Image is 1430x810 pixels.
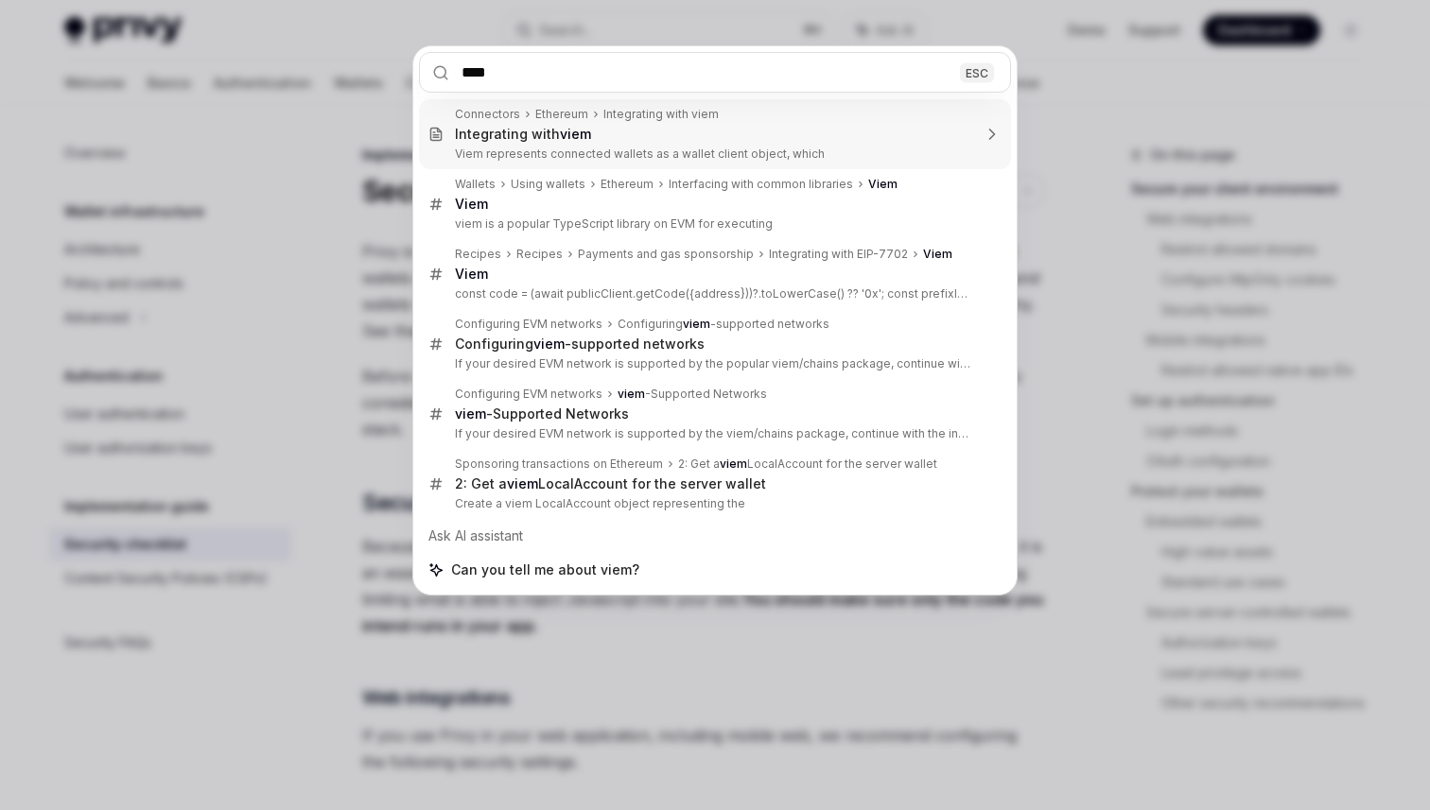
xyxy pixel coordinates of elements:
[455,196,488,212] b: Viem
[455,405,629,422] div: -Supported Networks
[455,266,488,282] b: Viem
[603,107,719,122] div: Integrating with viem
[455,177,496,192] div: Wallets
[769,247,908,262] div: Integrating with EIP-7702
[683,317,710,331] b: viem
[923,247,952,261] b: Viem
[560,126,591,142] b: viem
[618,317,829,332] div: Configuring -supported networks
[601,177,654,192] div: Ethereum
[578,247,754,262] div: Payments and gas sponsorship
[516,247,563,262] div: Recipes
[419,519,1011,553] div: Ask AI assistant
[455,317,602,332] div: Configuring EVM networks
[868,177,898,191] b: Viem
[455,387,602,402] div: Configuring EVM networks
[451,560,639,579] span: Can you tell me about viem?
[618,387,767,402] div: -Supported Networks
[455,286,971,302] p: const code = (await publicClient.getCode({address}))?.toLowerCase() ?? '0x'; const prefixIndex = co
[455,126,591,143] div: Integrating with
[455,457,663,472] div: Sponsoring transactions on Ethereum
[455,475,766,492] div: 2: Get a LocalAccount for the server wallet
[960,62,994,82] div: ESC
[455,356,971,371] p: If your desired EVM network is supported by the popular viem/chains package, continue with the
[455,336,705,353] div: Configuring -supported networks
[533,336,565,352] b: viem
[455,426,971,441] p: If your desired EVM network is supported by the viem/chains package, continue with the instructions
[669,177,853,192] div: Interfacing with common libraries
[455,247,501,262] div: Recipes
[455,405,486,422] b: viem
[455,496,971,511] p: Create a viem LocalAccount object representing the
[455,216,971,232] p: viem is a popular TypeScript library on EVM for executing
[455,107,520,122] div: Connectors
[455,146,971,162] p: Viem represents connected wallets as a wallet client object, which
[720,457,747,471] b: viem
[507,475,538,491] b: viem
[618,387,645,401] b: viem
[535,107,588,122] div: Ethereum
[678,457,937,472] div: 2: Get a LocalAccount for the server wallet
[511,177,585,192] div: Using wallets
